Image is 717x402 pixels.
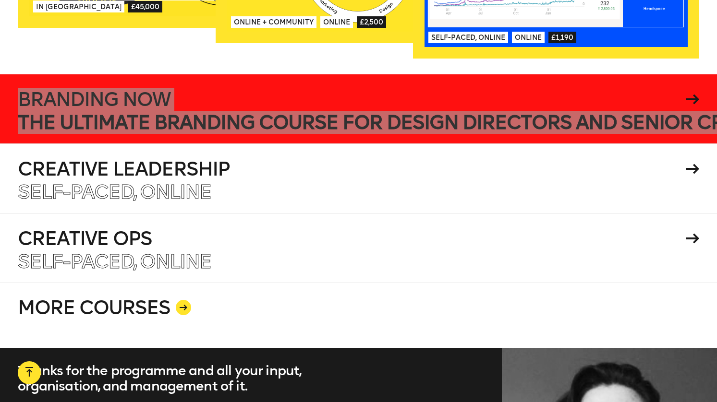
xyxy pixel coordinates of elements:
span: In [GEOGRAPHIC_DATA] [33,1,124,12]
h4: Branding Now [18,90,682,109]
h4: Creative Leadership [18,159,682,178]
a: MORE COURSES [18,283,699,348]
h4: Creative Ops [18,229,682,248]
span: £1,190 [548,32,576,43]
span: Online + Community [231,16,316,28]
span: £45,000 [128,1,162,12]
span: Online [512,32,545,43]
span: Online [320,16,353,28]
span: £2,500 [357,16,386,28]
blockquote: Thanks for the programme and all your input, organisation, and management of it. [18,363,340,394]
span: Self-paced, Online [428,32,508,43]
span: Self-paced, Online [18,180,211,203]
span: Self-paced, Online [18,250,211,273]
